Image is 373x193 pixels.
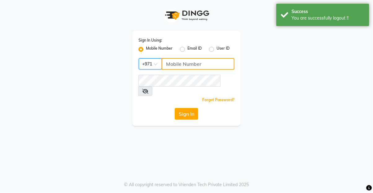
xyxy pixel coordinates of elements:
img: logo1.svg [162,6,211,25]
label: Sign In Using: [138,38,162,43]
div: Success [292,8,365,15]
div: You are successfully logout !! [292,15,365,21]
button: Sign In [175,108,198,120]
input: Username [138,75,221,87]
a: Forgot Password? [202,97,235,102]
label: Email ID [187,46,202,53]
input: Username [162,58,235,70]
label: User ID [217,46,230,53]
label: Mobile Number [146,46,173,53]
